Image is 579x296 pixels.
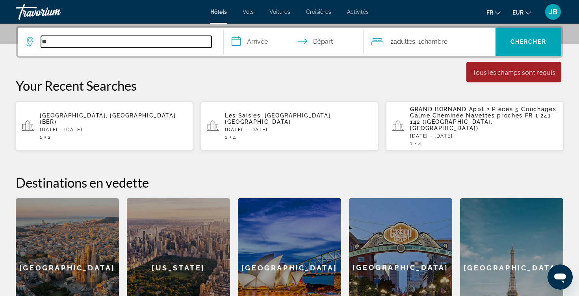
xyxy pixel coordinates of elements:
button: GRAND BORNAND Appt 2 Pièces 5 Couchages Calme Cheminée Navettes proches FR 1 241 142 ([GEOGRAPHIC... [386,101,563,151]
button: Select check in and out date [224,28,364,56]
button: Search [495,28,562,56]
span: 4 [233,134,237,140]
button: Les Saisies, [GEOGRAPHIC_DATA], [GEOGRAPHIC_DATA][DATE] - [DATE]14 [201,101,378,151]
span: Chambre [421,38,447,45]
span: 1 [225,134,228,140]
button: Change currency [512,7,531,18]
span: [GEOGRAPHIC_DATA], [GEOGRAPHIC_DATA] (BER) [40,112,176,125]
button: Change language [486,7,501,18]
span: , 1 [415,36,447,47]
span: Adultes [393,38,415,45]
p: Your Recent Searches [16,78,563,93]
span: JB [549,8,557,16]
p: [DATE] - [DATE] [225,127,372,132]
button: User Menu [543,4,563,20]
button: [GEOGRAPHIC_DATA], [GEOGRAPHIC_DATA] (BER)[DATE] - [DATE]12 [16,101,193,151]
span: 1 [410,141,413,146]
a: Croisières [306,9,331,15]
a: Vols [243,9,254,15]
span: fr [486,9,493,16]
span: Les Saisies, [GEOGRAPHIC_DATA], [GEOGRAPHIC_DATA] [225,112,332,125]
button: Travelers: 2 adults, 0 children [364,28,495,56]
span: GRAND BORNAND Appt 2 Pièces 5 Couchages Calme Cheminée Navettes proches FR 1 241 142 ([GEOGRAPHIC... [410,106,557,131]
a: Hôtels [210,9,227,15]
div: Tous les champs sont requis [472,68,555,76]
span: 2 [390,36,415,47]
h2: Destinations en vedette [16,175,563,190]
a: Activités [347,9,369,15]
span: EUR [512,9,523,16]
span: 1 [40,134,43,140]
span: 2 [48,134,51,140]
iframe: Bouton de lancement de la fenêtre de messagerie [547,264,573,290]
input: Search hotel destination [41,36,212,48]
p: [DATE] - [DATE] [410,133,557,139]
div: Search widget [18,28,561,56]
a: Travorium [16,2,95,22]
span: 4 [418,141,422,146]
span: Chercher [510,39,546,45]
a: Voitures [269,9,290,15]
p: [DATE] - [DATE] [40,127,187,132]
